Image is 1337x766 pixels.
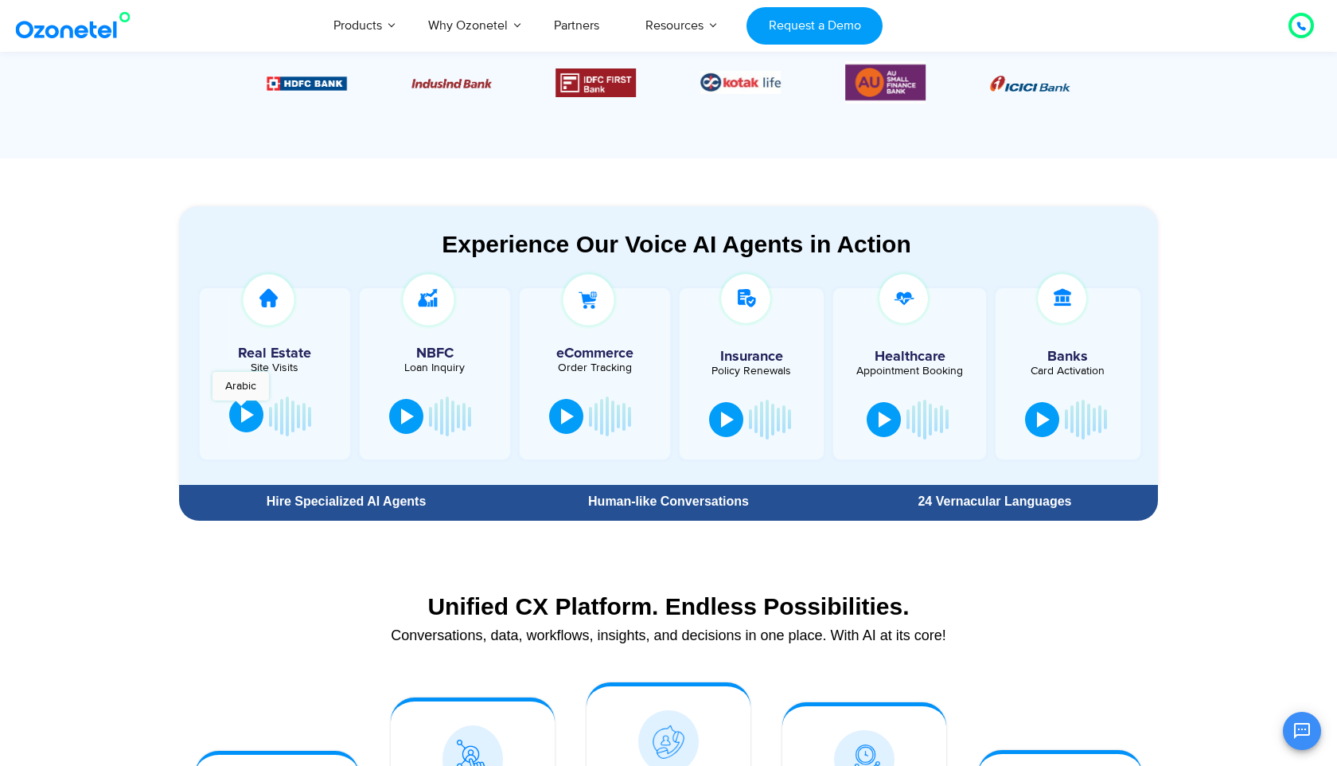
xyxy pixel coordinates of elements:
[368,346,502,361] h5: NBFC
[700,71,781,94] img: Picture26.jpg
[1004,365,1132,377] div: Card Activation
[845,61,926,104] div: 6 / 6
[845,365,974,377] div: Appointment Booking
[411,73,492,92] div: 3 / 6
[556,68,637,97] img: Picture12.png
[845,350,974,364] h5: Healthcare
[990,76,1070,92] img: Picture8.png
[267,76,347,90] img: Picture9.png
[513,495,824,508] div: Human-like Conversations
[187,495,505,508] div: Hire Specialized AI Agents
[1283,712,1321,750] button: Open chat
[208,346,342,361] h5: Real Estate
[990,73,1070,92] div: 1 / 6
[845,61,926,104] img: Picture13.png
[411,79,492,88] img: Picture10.png
[528,362,662,373] div: Order Tracking
[187,628,1150,643] div: Conversations, data, workflows, insights, and decisions in one place. With AI at its core!
[528,346,662,361] h5: eCommerce
[556,68,637,97] div: 4 / 6
[187,592,1150,620] div: Unified CX Platform. Endless Possibilities.
[688,365,817,377] div: Policy Renewals
[267,73,347,92] div: 2 / 6
[208,362,342,373] div: Site Visits
[840,495,1150,508] div: 24 Vernacular Languages
[368,362,502,373] div: Loan Inquiry
[746,7,883,45] a: Request a Demo
[195,230,1158,258] div: Experience Our Voice AI Agents in Action
[700,71,781,94] div: 5 / 6
[267,61,1070,104] div: Image Carousel
[688,350,817,364] h5: Insurance
[1004,350,1132,364] h5: Banks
